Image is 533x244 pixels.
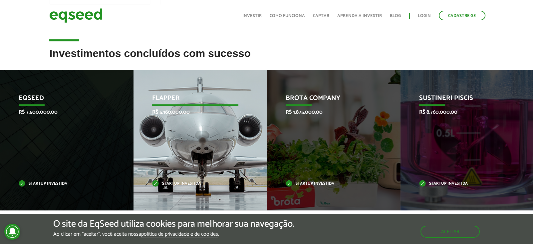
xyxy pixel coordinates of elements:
h2: Investimentos concluídos com sucesso [49,48,483,69]
p: Flapper [152,94,239,106]
p: Sustineri Piscis [419,94,506,106]
p: R$ 7.500.000,00 [19,109,105,115]
a: política de privacidade e de cookies [141,232,218,237]
p: Brota Company [286,94,372,106]
h5: O site da EqSeed utiliza cookies para melhorar sua navegação. [53,219,294,229]
img: EqSeed [49,7,103,24]
p: Ao clicar em "aceitar", você aceita nossa . [53,231,294,237]
a: Login [418,14,431,18]
p: R$ 5.160.000,00 [152,109,239,115]
a: Investir [242,14,262,18]
p: Startup investida [419,182,506,186]
a: Captar [313,14,329,18]
p: R$ 8.760.000,00 [419,109,506,115]
p: Startup investida [19,182,105,186]
a: Aprenda a investir [337,14,382,18]
a: Blog [390,14,401,18]
p: Startup investida [152,182,239,186]
p: EqSeed [19,94,105,106]
button: Aceitar [420,226,480,238]
p: Startup investida [286,182,372,186]
a: Cadastre-se [439,11,485,20]
a: Como funciona [270,14,305,18]
p: R$ 1.875.000,00 [286,109,372,115]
